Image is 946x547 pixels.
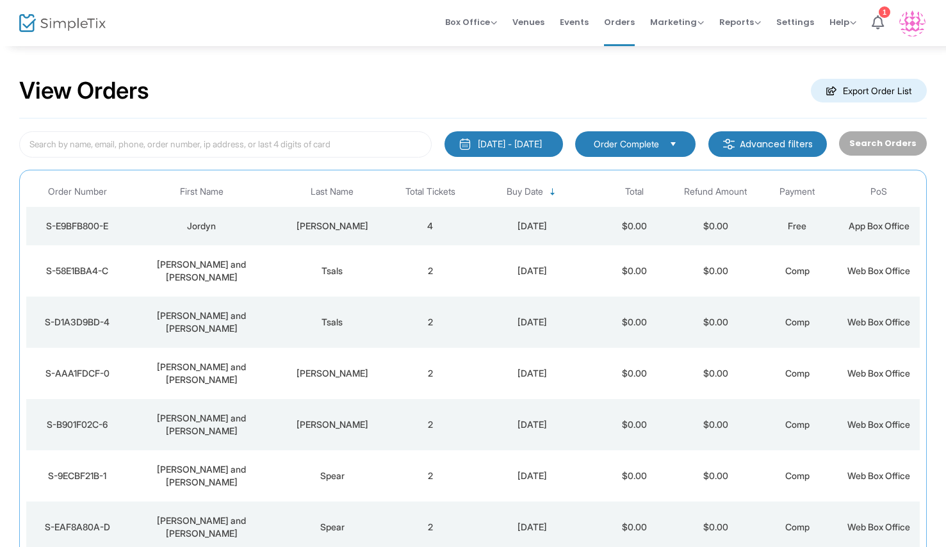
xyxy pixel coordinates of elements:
td: $0.00 [675,348,756,399]
span: Web Box Office [847,470,910,481]
td: $0.00 [593,297,674,348]
span: Orders [604,6,635,38]
div: 9/16/2025 [474,220,590,233]
div: Tsals [279,316,386,329]
span: Comp [785,470,810,481]
div: [DATE] - [DATE] [478,138,542,151]
span: Comp [785,521,810,532]
span: Events [560,6,589,38]
h2: View Orders [19,77,149,105]
td: $0.00 [593,207,674,245]
div: S-D1A3D9BD-4 [29,316,125,329]
div: S-E9BFB800-E [29,220,125,233]
td: $0.00 [593,450,674,502]
div: S-AAA1FDCF-0 [29,367,125,380]
td: 2 [389,348,471,399]
span: PoS [870,186,887,197]
div: 9/16/2025 [474,367,590,380]
m-button: Advanced filters [708,131,827,157]
span: Venues [512,6,544,38]
span: Free [788,220,806,231]
td: 2 [389,399,471,450]
span: Comp [785,419,810,430]
div: Spear [279,521,386,534]
div: S-EAF8A80A-D [29,521,125,534]
td: $0.00 [593,399,674,450]
input: Search by name, email, phone, order number, ip address, or last 4 digits of card [19,131,432,158]
span: First Name [180,186,224,197]
div: Ella and Izrail [131,258,272,284]
td: $0.00 [593,245,674,297]
div: 9/16/2025 [474,418,590,431]
span: Settings [776,6,814,38]
div: S-9ECBF21B-1 [29,469,125,482]
div: S-58E1BBA4-C [29,265,125,277]
th: Refund Amount [675,177,756,207]
span: Web Box Office [847,316,910,327]
span: Web Box Office [847,265,910,276]
td: 4 [389,207,471,245]
span: Help [829,16,856,28]
th: Total [593,177,674,207]
span: Order Complete [594,138,659,151]
img: monthly [459,138,471,151]
button: Select [664,137,682,151]
th: Total Tickets [389,177,471,207]
td: $0.00 [675,207,756,245]
span: Last Name [311,186,354,197]
span: Buy Date [507,186,543,197]
div: 9/16/2025 [474,316,590,329]
span: Sortable [548,187,558,197]
span: Comp [785,265,810,276]
div: 9/16/2025 [474,265,590,277]
button: [DATE] - [DATE] [444,131,563,157]
td: $0.00 [675,297,756,348]
td: 2 [389,297,471,348]
div: Golub [279,367,386,380]
td: $0.00 [675,450,756,502]
div: S-B901F02C-6 [29,418,125,431]
td: 2 [389,245,471,297]
m-button: Export Order List [811,79,927,102]
span: Reports [719,16,761,28]
span: Box Office [445,16,497,28]
div: Spear [279,469,386,482]
div: Jason Shavel and Elana [131,412,272,437]
div: Nadeen and Alan [131,514,272,540]
td: $0.00 [675,245,756,297]
div: Nadeen and Alan [131,463,272,489]
img: filter [722,138,735,151]
span: App Box Office [849,220,909,231]
span: Web Box Office [847,368,910,379]
div: Golub [279,418,386,431]
td: $0.00 [593,348,674,399]
div: 9/16/2025 [474,521,590,534]
div: Jason Shavel and Elana [131,361,272,386]
td: $0.00 [675,399,756,450]
div: Cohen [279,220,386,233]
td: 2 [389,450,471,502]
div: Ella and Izrail [131,309,272,335]
span: Comp [785,316,810,327]
span: Web Box Office [847,521,910,532]
div: Tsals [279,265,386,277]
span: Marketing [650,16,704,28]
div: 1 [879,6,890,18]
span: Payment [779,186,815,197]
div: 9/16/2025 [474,469,590,482]
span: Web Box Office [847,419,910,430]
span: Order Number [48,186,107,197]
span: Comp [785,368,810,379]
div: Jordyn [131,220,272,233]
